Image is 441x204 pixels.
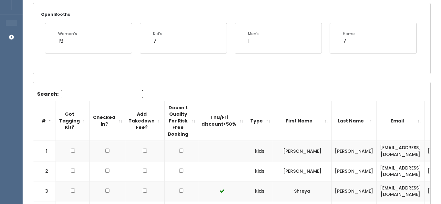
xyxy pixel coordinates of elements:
div: 1 [248,37,260,45]
th: Add Takedown Fee?: activate to sort column ascending [125,101,165,141]
th: Got Tagging Kit?: activate to sort column ascending [56,101,90,141]
small: Open Booths [41,12,70,17]
div: Men's [248,31,260,37]
th: Thu/Fri discount&gt;50%: activate to sort column ascending [198,101,246,141]
td: 2 [33,161,56,181]
div: 7 [343,37,355,45]
div: 19 [58,37,77,45]
th: #: activate to sort column descending [33,101,56,141]
th: Checked in?: activate to sort column ascending [90,101,125,141]
th: Last Name: activate to sort column ascending [332,101,377,141]
div: Kid's [153,31,162,37]
td: 1 [33,141,56,161]
td: Shreya [273,181,332,201]
td: [EMAIL_ADDRESS][DOMAIN_NAME] [377,181,425,201]
td: kids [246,181,273,201]
div: 7 [153,37,162,45]
td: [PERSON_NAME] [332,161,377,181]
div: Women's [58,31,77,37]
td: 3 [33,181,56,201]
input: Search: [61,90,143,98]
td: [PERSON_NAME] [332,141,377,161]
td: kids [246,141,273,161]
td: [PERSON_NAME] [273,141,332,161]
td: [EMAIL_ADDRESS][DOMAIN_NAME] [377,141,425,161]
td: kids [246,161,273,181]
th: Email: activate to sort column ascending [377,101,425,141]
td: [PERSON_NAME] [273,161,332,181]
td: [PERSON_NAME] [332,181,377,201]
label: Search: [37,90,143,98]
div: Home [343,31,355,37]
td: [EMAIL_ADDRESS][DOMAIN_NAME] [377,161,425,181]
th: Type: activate to sort column ascending [246,101,273,141]
th: Doesn't Quality For Risk Free Booking : activate to sort column ascending [165,101,198,141]
th: First Name: activate to sort column ascending [273,101,332,141]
